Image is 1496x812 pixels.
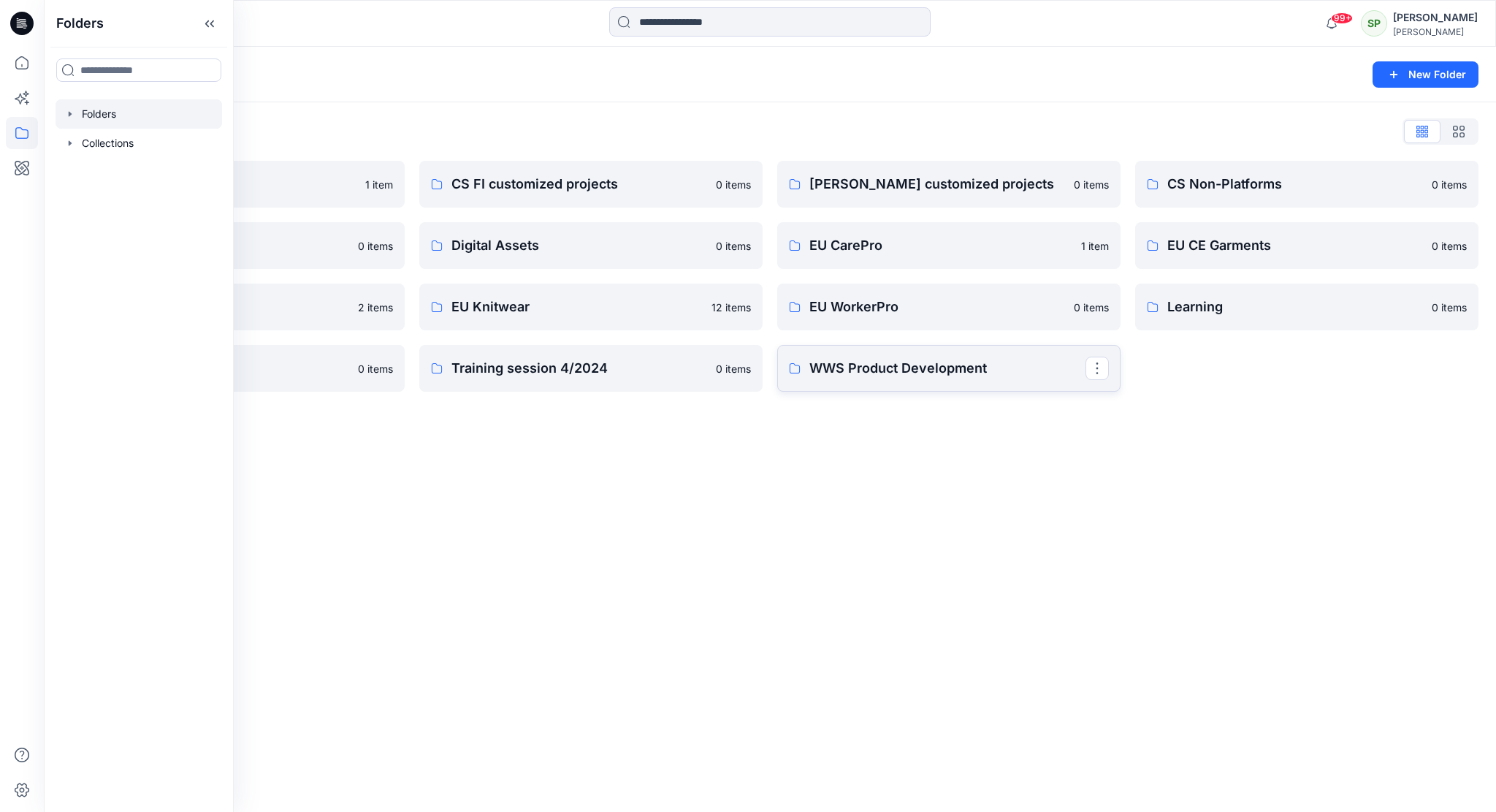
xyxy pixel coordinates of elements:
[716,361,751,376] p: 0 items
[716,238,751,254] p: 0 items
[451,358,707,379] p: Training session 4/2024
[451,235,707,256] p: Digital Assets
[1393,26,1478,37] div: [PERSON_NAME]
[1373,61,1478,88] button: New Folder
[1432,177,1467,192] p: 0 items
[1432,238,1467,254] p: 0 items
[451,174,707,194] p: CS FI customized projects
[1135,222,1478,269] a: EU CE Garments0 items
[419,284,763,330] a: EU Knitwear12 items
[1393,9,1478,26] div: [PERSON_NAME]
[419,161,763,208] a: CS FI customized projects0 items
[777,284,1121,330] a: EU WorkerPro0 items
[1081,238,1109,254] p: 1 item
[809,174,1065,194] p: [PERSON_NAME] customized projects
[358,361,393,376] p: 0 items
[716,177,751,192] p: 0 items
[777,345,1121,392] a: WWS Product Development
[1135,161,1478,208] a: CS Non-Platforms0 items
[1074,177,1109,192] p: 0 items
[419,345,763,392] a: Training session 4/20240 items
[809,358,1085,379] p: WWS Product Development
[365,177,393,192] p: 1 item
[1331,12,1353,24] span: 99+
[711,300,751,315] p: 12 items
[777,222,1121,269] a: EU CarePro1 item
[1432,300,1467,315] p: 0 items
[1074,300,1109,315] p: 0 items
[1167,174,1423,194] p: CS Non-Platforms
[1167,297,1423,317] p: Learning
[1135,284,1478,330] a: Learning0 items
[358,300,393,315] p: 2 items
[419,222,763,269] a: Digital Assets0 items
[809,235,1072,256] p: EU CarePro
[1167,235,1423,256] p: EU CE Garments
[777,161,1121,208] a: [PERSON_NAME] customized projects0 items
[1361,10,1387,37] div: SP
[358,238,393,254] p: 0 items
[451,297,703,317] p: EU Knitwear
[809,297,1065,317] p: EU WorkerPro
